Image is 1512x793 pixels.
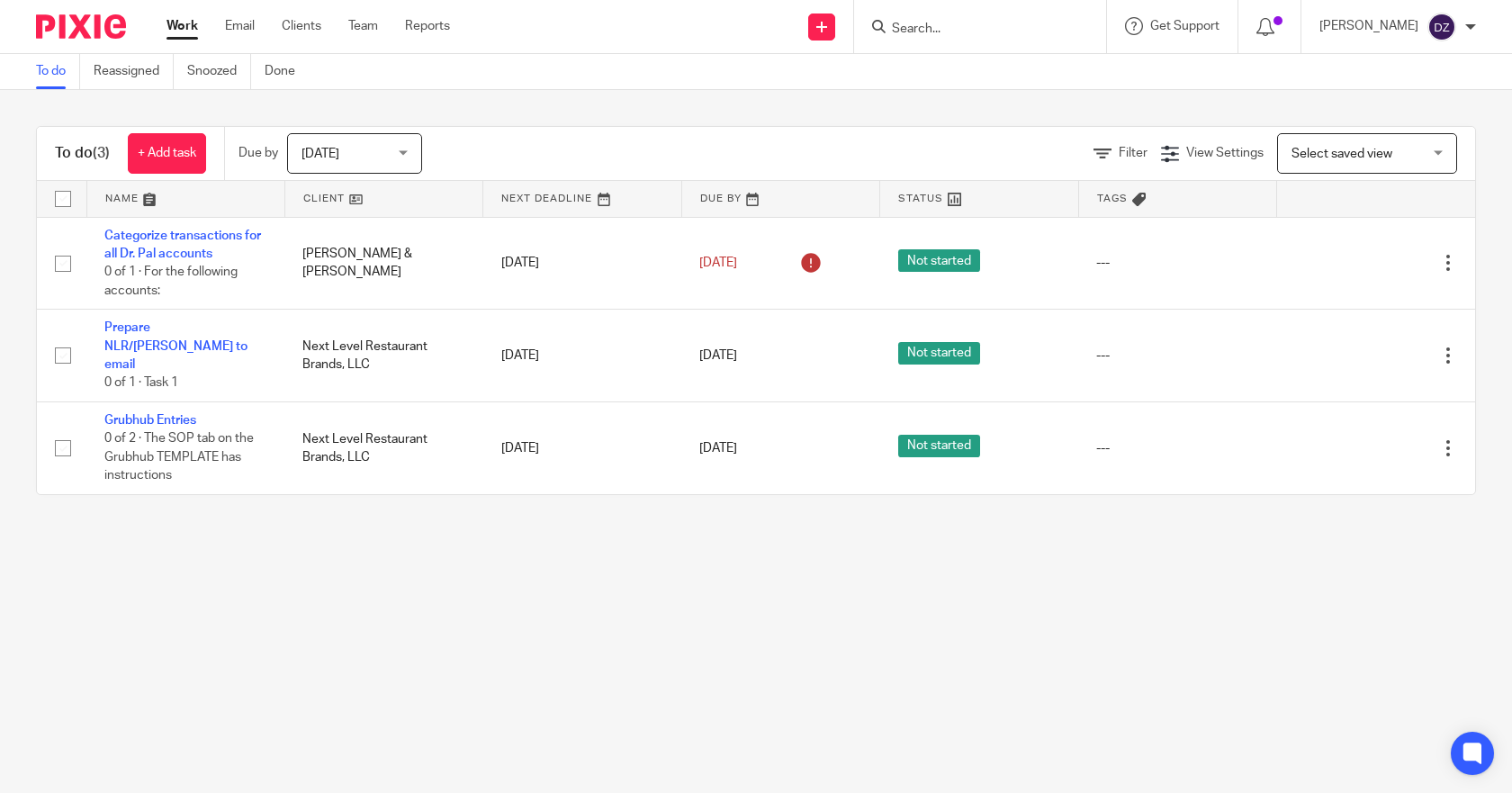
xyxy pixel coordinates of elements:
a: Clients [282,17,321,35]
span: 0 of 1 · For the following accounts: [104,266,238,297]
a: Work [166,17,198,35]
div: --- [1096,439,1258,457]
input: Search [890,22,1052,38]
span: Get Support [1150,20,1219,32]
a: Categorize transactions for all Dr. Pal accounts [104,230,261,260]
a: + Add task [128,133,206,174]
td: [DATE] [483,401,681,494]
img: svg%3E [1427,13,1456,41]
td: Next Level Restaurant Brands, LLC [284,401,482,494]
a: Reassigned [94,54,174,89]
span: View Settings [1186,147,1264,159]
span: [DATE] [699,257,737,269]
a: Grubhub Entries [104,414,196,427]
td: [DATE] [483,310,681,402]
td: [DATE] [483,217,681,310]
span: Not started [898,435,980,457]
span: [DATE] [699,442,737,455]
span: Select saved view [1291,148,1392,160]
span: Filter [1119,147,1147,159]
a: Snoozed [187,54,251,89]
a: To do [36,54,80,89]
span: [DATE] [699,349,737,362]
a: Done [265,54,309,89]
div: --- [1096,254,1258,272]
img: Pixie [36,14,126,39]
span: (3) [93,146,110,160]
a: Email [225,17,255,35]
p: [PERSON_NAME] [1319,17,1418,35]
span: Not started [898,342,980,365]
td: Next Level Restaurant Brands, LLC [284,310,482,402]
td: [PERSON_NAME] & [PERSON_NAME] [284,217,482,310]
a: Reports [405,17,450,35]
span: Not started [898,249,980,272]
span: 0 of 2 · The SOP tab on the Grubhub TEMPLATE has instructions [104,432,254,482]
span: Tags [1097,194,1128,203]
a: Team [348,17,378,35]
span: 0 of 1 · Task 1 [104,376,178,389]
h1: To do [55,144,110,163]
div: --- [1096,347,1258,365]
p: Due by [238,144,278,162]
a: Prepare NLR/[PERSON_NAME] to email [104,321,247,371]
span: [DATE] [301,148,339,160]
